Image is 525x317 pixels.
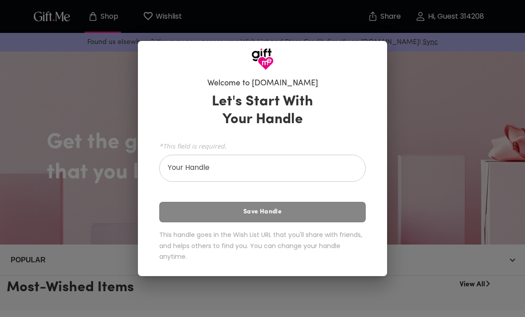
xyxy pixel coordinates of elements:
h3: Let's Start With Your Handle [201,93,324,128]
img: GiftMe Logo [251,48,274,70]
h6: This handle goes in the Wish List URL that you'll share with friends, and helps others to find yo... [159,229,366,262]
input: Your Handle [159,157,356,182]
h6: Welcome to [DOMAIN_NAME] [207,78,318,89]
span: *This field is required. [159,142,366,150]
